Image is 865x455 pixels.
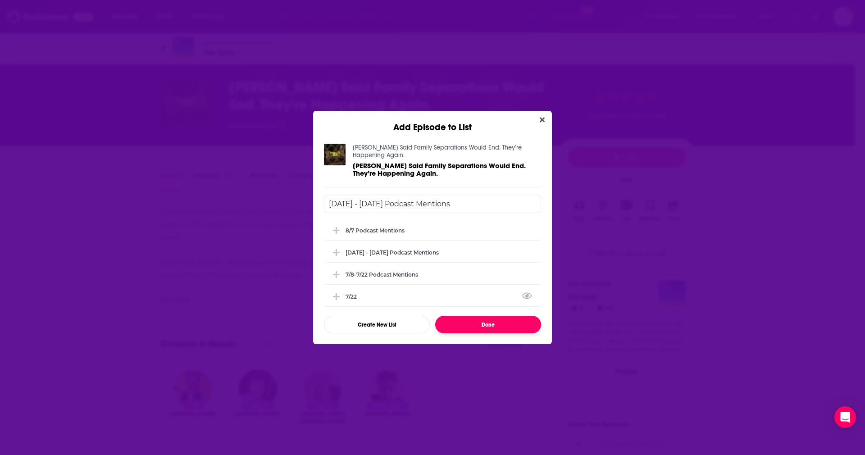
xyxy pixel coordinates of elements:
a: Trump Said Family Separations Would End. They’re Happening Again. [353,162,541,177]
input: Search lists [324,195,541,213]
button: Done [435,316,541,333]
img: Trump Said Family Separations Would End. They’re Happening Again. [324,144,346,165]
span: [PERSON_NAME] Said Family Separations Would End. They’re Happening Again. [353,161,526,177]
div: Add Episode to List [313,111,552,133]
button: Close [536,114,548,126]
div: 8/7 Podcast Mentions [324,220,541,240]
div: July 8 - July 22 Podcast Mentions [324,242,541,262]
div: 8/7 Podcast Mentions [346,227,405,234]
div: 7/8-7/22 Podcast Mentions [346,271,418,278]
div: Open Intercom Messenger [834,406,856,428]
div: Add Episode To List [324,195,541,333]
a: Trump Said Family Separations Would End. They’re Happening Again. [353,144,522,159]
div: 7/22 [324,287,541,306]
div: 7/22 [346,293,362,300]
button: Create New List [324,316,430,333]
div: [DATE] - [DATE] Podcast Mentions [346,249,439,256]
button: View Link [357,298,362,299]
div: 7/8-7/22 Podcast Mentions [324,264,541,284]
